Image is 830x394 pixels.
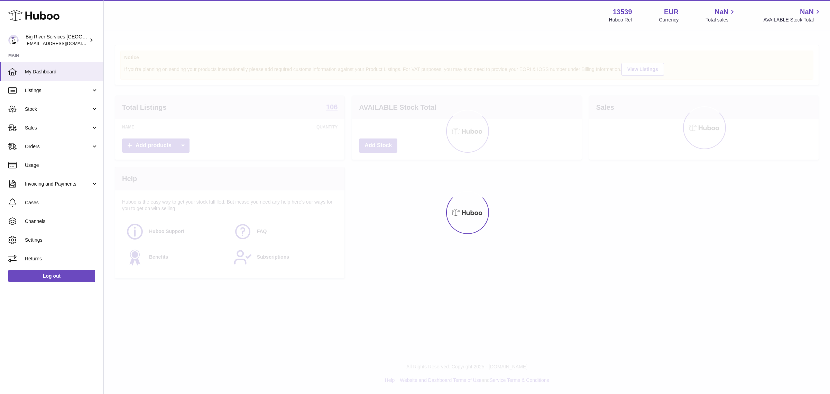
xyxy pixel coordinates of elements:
[26,34,88,47] div: Big River Services [GEOGRAPHIC_DATA]
[25,106,91,113] span: Stock
[25,218,98,225] span: Channels
[613,7,632,17] strong: 13539
[659,17,679,23] div: Currency
[25,87,91,94] span: Listings
[25,181,91,187] span: Invoicing and Payments
[763,7,822,23] a: NaN AVAILABLE Stock Total
[714,7,728,17] span: NaN
[800,7,814,17] span: NaN
[25,125,91,131] span: Sales
[763,17,822,23] span: AVAILABLE Stock Total
[609,17,632,23] div: Huboo Ref
[25,237,98,243] span: Settings
[8,270,95,282] a: Log out
[664,7,679,17] strong: EUR
[25,256,98,262] span: Returns
[25,143,91,150] span: Orders
[25,69,98,75] span: My Dashboard
[8,35,19,45] img: internalAdmin-13539@internal.huboo.com
[25,162,98,169] span: Usage
[26,41,102,46] span: [EMAIL_ADDRESS][DOMAIN_NAME]
[25,199,98,206] span: Cases
[705,17,736,23] span: Total sales
[705,7,736,23] a: NaN Total sales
